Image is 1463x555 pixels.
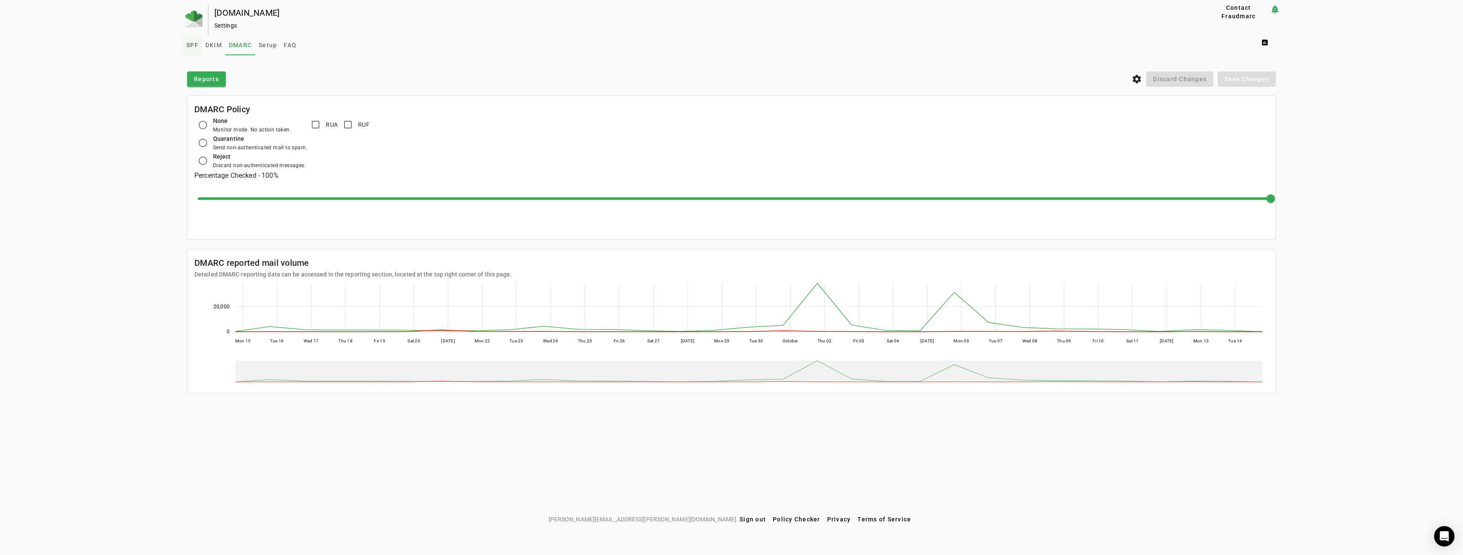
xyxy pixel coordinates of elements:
text: Fri 26 [614,339,625,343]
img: Fraudmarc Logo [185,10,202,27]
text: 0 [227,329,230,335]
button: Privacy [824,512,854,527]
a: DKIM [202,35,225,55]
text: Tue 07 [989,339,1003,343]
text: Sat 11 [1126,339,1139,343]
mat-card-title: DMARC Policy [194,102,250,116]
text: Thu 02 [817,339,832,343]
mat-card-subtitle: Detailed DMARC reporting data can be accessed in the reporting section, located at the top right ... [194,270,512,279]
div: [DOMAIN_NAME] [214,9,1180,17]
a: SPF [183,35,202,55]
text: Sat 27 [647,339,660,343]
text: Thu 18 [338,339,353,343]
h3: Percentage Checked - 100% [194,170,1269,182]
text: Tue 16 [270,339,284,343]
span: SPF [186,42,199,48]
text: Sat 20 [407,339,420,343]
text: October [783,339,799,343]
span: Reports [194,75,219,83]
span: [PERSON_NAME][EMAIL_ADDRESS][PERSON_NAME][DOMAIN_NAME] [549,515,736,524]
text: Mon 06 [954,339,969,343]
a: Setup [255,35,280,55]
text: Mon 22 [475,339,490,343]
div: Open Intercom Messenger [1434,526,1454,546]
button: Policy Checker [769,512,824,527]
text: [DATE] [1160,339,1174,343]
span: Privacy [827,516,851,523]
button: Terms of Service [854,512,914,527]
div: Discard non-authenticated messages. [213,161,306,170]
mat-icon: notification_important [1270,4,1280,14]
mat-slider: Percent [198,188,1272,209]
text: Mon 29 [714,339,730,343]
span: Terms of Service [857,516,911,523]
text: Tue 14 [1228,339,1242,343]
i: settings [1132,74,1142,84]
span: Contact Fraudmarc [1211,3,1267,20]
div: Reject [213,152,306,161]
span: DMARC [229,42,252,48]
button: Reports [187,71,226,87]
a: FAQ [280,35,300,55]
text: Fri 03 [853,339,865,343]
div: Quarantine [213,134,307,143]
text: Fri 19 [374,339,385,343]
span: Sign out [740,516,766,523]
text: Tue 23 [509,339,524,343]
text: Wed 08 [1022,339,1038,343]
text: Sat 04 [887,339,899,343]
text: Mon 15 [235,339,251,343]
text: Thu 09 [1057,339,1071,343]
text: 20,000 [213,304,230,310]
text: Mon 13 [1193,339,1209,343]
button: Contact Fraudmarc [1207,4,1270,20]
label: RUA [324,120,338,129]
span: DKIM [205,42,222,48]
span: Setup [259,42,277,48]
div: Monitor mode. No action taken. [213,125,291,134]
text: Wed 24 [543,339,558,343]
text: Tue 30 [749,339,763,343]
text: [DATE] [441,339,455,343]
text: Thu 25 [578,339,592,343]
text: Fri 10 [1093,339,1104,343]
mat-card-title: DMARC reported mail volume [194,256,512,270]
div: Settings [214,21,1180,30]
div: None [213,116,291,125]
a: DMARC [225,35,255,55]
label: RUF [356,120,370,129]
span: FAQ [284,42,296,48]
div: Send non-authenticated mail to spam. [213,143,307,152]
text: [DATE] [920,339,934,343]
text: [DATE] [681,339,695,343]
text: Wed 17 [304,339,319,343]
span: Policy Checker [773,516,820,523]
button: Sign out [736,512,769,527]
